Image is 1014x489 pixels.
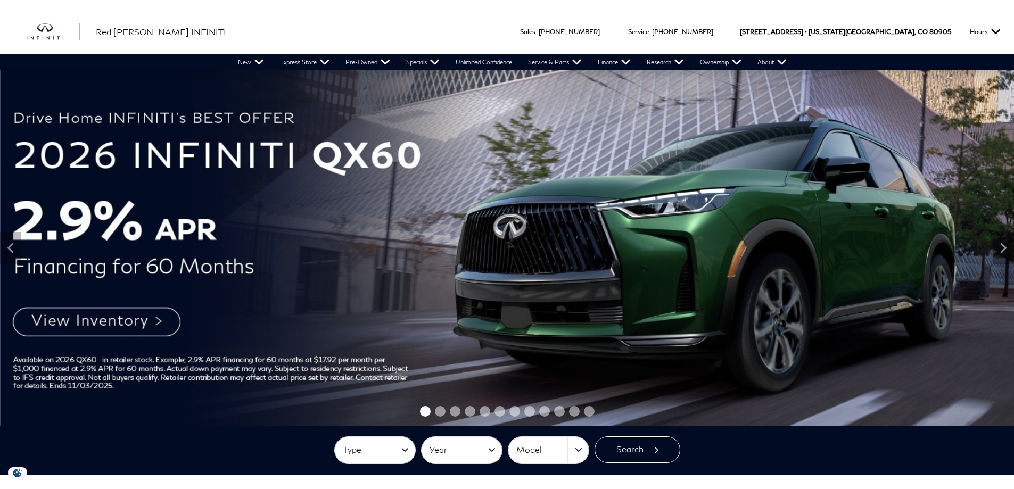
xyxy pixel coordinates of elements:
a: Specials [398,54,448,70]
span: Go to slide 12 [584,406,595,417]
a: Research [639,54,692,70]
span: Go to slide 8 [524,406,535,417]
span: Year [430,441,481,459]
button: Open the hours dropdown [964,9,1006,54]
span: Go to slide 5 [480,406,490,417]
span: [STREET_ADDRESS] • [740,9,807,54]
span: [US_STATE][GEOGRAPHIC_DATA], [809,9,916,54]
span: Go to slide 6 [494,406,505,417]
a: Red [PERSON_NAME] INFINITI [96,26,226,38]
div: Next [993,232,1014,264]
span: Go to slide 11 [569,406,580,417]
a: [STREET_ADDRESS] • [US_STATE][GEOGRAPHIC_DATA], CO 80905 [740,28,951,36]
button: Type [335,437,415,463]
span: Go to slide 9 [539,406,550,417]
span: CO [918,9,928,54]
a: infiniti [27,23,80,40]
span: Service [628,28,649,36]
span: Go to slide 7 [509,406,520,417]
span: Red [PERSON_NAME] INFINITI [96,27,226,37]
span: Sales [520,28,535,36]
span: 80905 [929,9,951,54]
button: Year [422,437,502,463]
a: Express Store [272,54,337,70]
span: Go to slide 4 [465,406,475,417]
img: Opt-Out Icon [5,467,30,478]
span: Go to slide 2 [435,406,446,417]
span: Model [516,441,567,459]
section: Click to Open Cookie Consent Modal [5,467,30,478]
button: Search [595,436,680,463]
a: [PHONE_NUMBER] [539,28,600,36]
span: : [535,28,537,36]
span: Go to slide 1 [420,406,431,417]
a: Ownership [692,54,749,70]
a: Pre-Owned [337,54,398,70]
span: Go to slide 10 [554,406,565,417]
span: Go to slide 3 [450,406,460,417]
img: INFINITI [27,23,80,40]
a: About [749,54,795,70]
span: : [649,28,650,36]
a: Unlimited Confidence [448,54,520,70]
button: Model [508,437,589,463]
a: New [230,54,272,70]
a: [PHONE_NUMBER] [652,28,713,36]
a: Finance [590,54,639,70]
nav: Main Navigation [230,54,795,70]
span: Type [343,441,394,459]
a: Service & Parts [520,54,590,70]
